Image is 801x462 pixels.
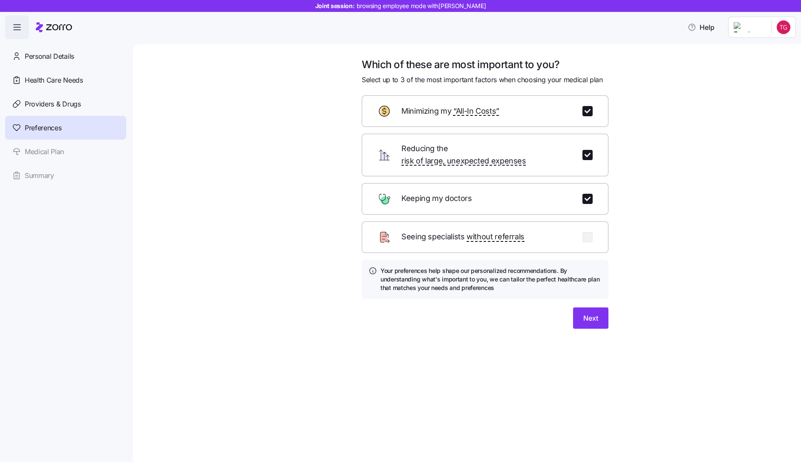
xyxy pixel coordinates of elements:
span: Personal Details [25,51,74,62]
a: Preferences [5,116,126,140]
span: Keeping my doctors [401,192,474,205]
span: Help [688,22,715,32]
button: Next [573,307,608,329]
span: Preferences [25,123,61,133]
span: risk of large, unexpected expenses [401,155,526,167]
span: Reducing the [401,143,572,167]
a: Medical Plan [5,140,126,164]
a: Health Care Needs [5,68,126,92]
span: Joint session: [315,2,486,10]
button: Help [681,19,721,36]
a: Summary [5,164,126,187]
span: Providers & Drugs [25,99,81,109]
span: Next [583,313,598,323]
img: Employer logo [734,22,764,32]
span: Health Care Needs [25,75,83,86]
a: Personal Details [5,44,126,68]
span: Seeing specialists [401,231,524,243]
h1: Which of these are most important to you? [362,58,608,71]
span: Minimizing my [401,105,499,118]
span: browsing employee mode with [PERSON_NAME] [357,2,486,10]
a: Providers & Drugs [5,92,126,116]
h4: Your preferences help shape our personalized recommendations. By understanding what's important t... [380,267,602,293]
span: without referrals [467,231,524,243]
img: e2b5bc1c84adf4007ab7773c90c0011c [777,20,790,34]
span: Select up to 3 of the most important factors when choosing your medical plan [362,75,603,85]
span: “All-In Costs” [453,105,499,118]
